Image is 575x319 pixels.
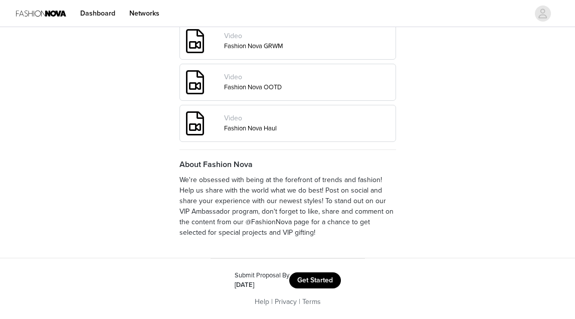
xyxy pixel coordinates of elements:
div: Submit Proposal By [235,271,289,281]
button: Get Started [289,272,341,288]
a: Privacy [275,297,297,306]
span: Video [224,32,242,40]
a: Fashion Nova GRWM [224,42,283,50]
span: | [299,297,300,306]
p: We're obsessed with being at the forefront of trends and fashion! Help us share with the world wh... [179,175,396,238]
div: avatar [538,6,547,22]
h4: About Fashion Nova [179,158,396,171]
a: Help [255,297,269,306]
img: Fashion Nova Logo [16,2,66,25]
div: [DATE] [235,280,289,290]
a: Fashion Nova Haul [224,124,277,132]
a: Fashion Nova OOTD [224,83,282,91]
a: Dashboard [74,2,121,25]
a: Terms [302,297,321,306]
span: | [271,297,273,306]
span: Video [224,114,242,122]
span: Video [224,73,242,81]
a: Networks [123,2,165,25]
